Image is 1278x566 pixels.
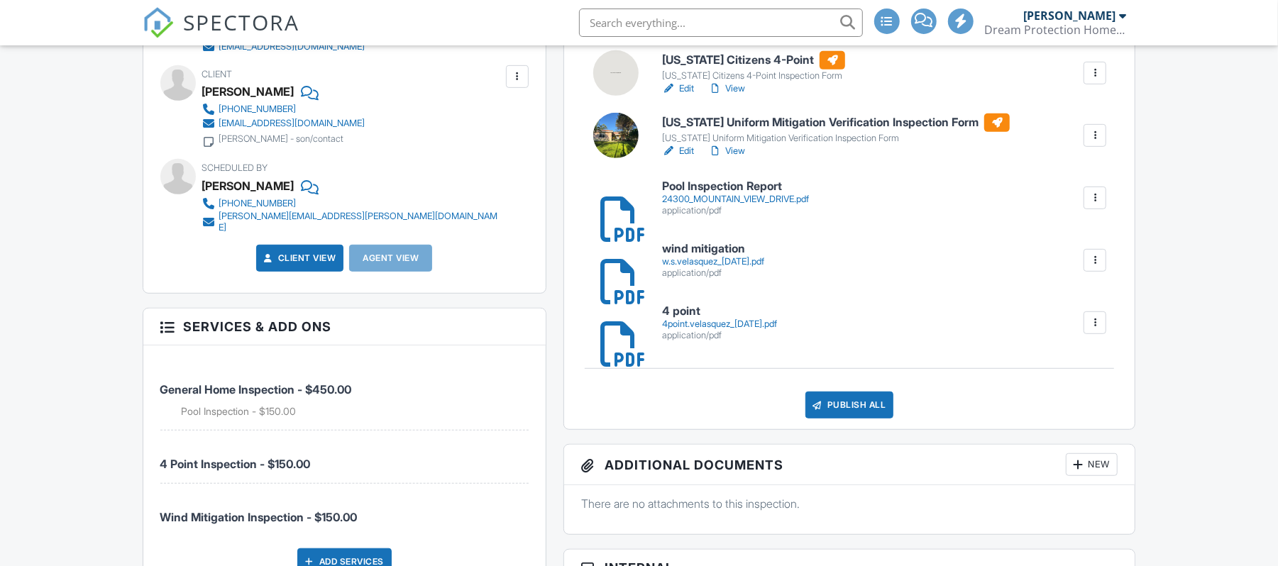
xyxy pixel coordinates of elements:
[143,309,546,345] h3: Services & Add ons
[662,205,809,216] div: application/pdf
[202,196,502,211] a: [PHONE_NUMBER]
[985,23,1127,37] div: Dream Protection Home Inspection LLC
[202,162,268,173] span: Scheduled By
[1024,9,1116,23] div: [PERSON_NAME]
[219,133,344,145] div: [PERSON_NAME] - son/contact
[202,116,365,131] a: [EMAIL_ADDRESS][DOMAIN_NAME]
[662,113,1010,145] a: [US_STATE] Uniform Mitigation Verification Inspection Form [US_STATE] Uniform Mitigation Verifica...
[160,510,358,524] span: Wind Mitigation Inspection - $150.00
[202,211,502,233] a: [PERSON_NAME][EMAIL_ADDRESS][PERSON_NAME][DOMAIN_NAME]
[219,198,297,209] div: [PHONE_NUMBER]
[708,82,745,96] a: View
[202,102,365,116] a: [PHONE_NUMBER]
[581,496,1118,511] p: There are no attachments to this inspection.
[662,133,1010,144] div: [US_STATE] Uniform Mitigation Verification Inspection Form
[662,70,845,82] div: [US_STATE] Citizens 4-Point Inspection Form
[160,356,529,431] li: Service: General Home Inspection
[662,144,694,158] a: Edit
[202,69,233,79] span: Client
[662,51,845,70] h6: [US_STATE] Citizens 4-Point
[662,330,777,341] div: application/pdf
[202,175,294,196] div: [PERSON_NAME]
[805,392,894,418] div: Publish All
[662,243,764,279] a: wind mitigation w.s.velasquez_[DATE].pdf application/pdf
[662,305,777,341] a: 4 point 4point.velasquez_[DATE].pdf application/pdf
[662,256,764,267] div: w.s.velasquez_[DATE].pdf
[564,445,1135,485] h3: Additional Documents
[708,144,745,158] a: View
[662,267,764,279] div: application/pdf
[143,7,174,38] img: The Best Home Inspection Software - Spectora
[202,81,294,102] div: [PERSON_NAME]
[143,19,300,49] a: SPECTORA
[662,51,845,82] a: [US_STATE] Citizens 4-Point [US_STATE] Citizens 4-Point Inspection Form
[662,113,1010,132] h6: [US_STATE] Uniform Mitigation Verification Inspection Form
[160,484,529,536] li: Service: Wind Mitigation Inspection
[219,118,365,129] div: [EMAIL_ADDRESS][DOMAIN_NAME]
[160,431,529,484] li: Service: 4 Point Inspection
[219,211,502,233] div: [PERSON_NAME][EMAIL_ADDRESS][PERSON_NAME][DOMAIN_NAME]
[579,9,863,37] input: Search everything...
[160,457,311,471] span: 4 Point Inspection - $150.00
[662,305,777,318] h6: 4 point
[662,243,764,255] h6: wind mitigation
[662,194,809,205] div: 24300_MOUNTAIN_VIEW_DRIVE.pdf
[184,7,300,37] span: SPECTORA
[182,404,529,418] li: Add on: Pool Inspection
[662,82,694,96] a: Edit
[1066,453,1118,476] div: New
[219,104,297,115] div: [PHONE_NUMBER]
[662,318,777,330] div: 4point.velasquez_[DATE].pdf
[662,180,809,193] h6: Pool Inspection Report
[662,180,809,216] a: Pool Inspection Report 24300_MOUNTAIN_VIEW_DRIVE.pdf application/pdf
[261,251,336,265] a: Client View
[160,382,352,396] span: General Home Inspection - $450.00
